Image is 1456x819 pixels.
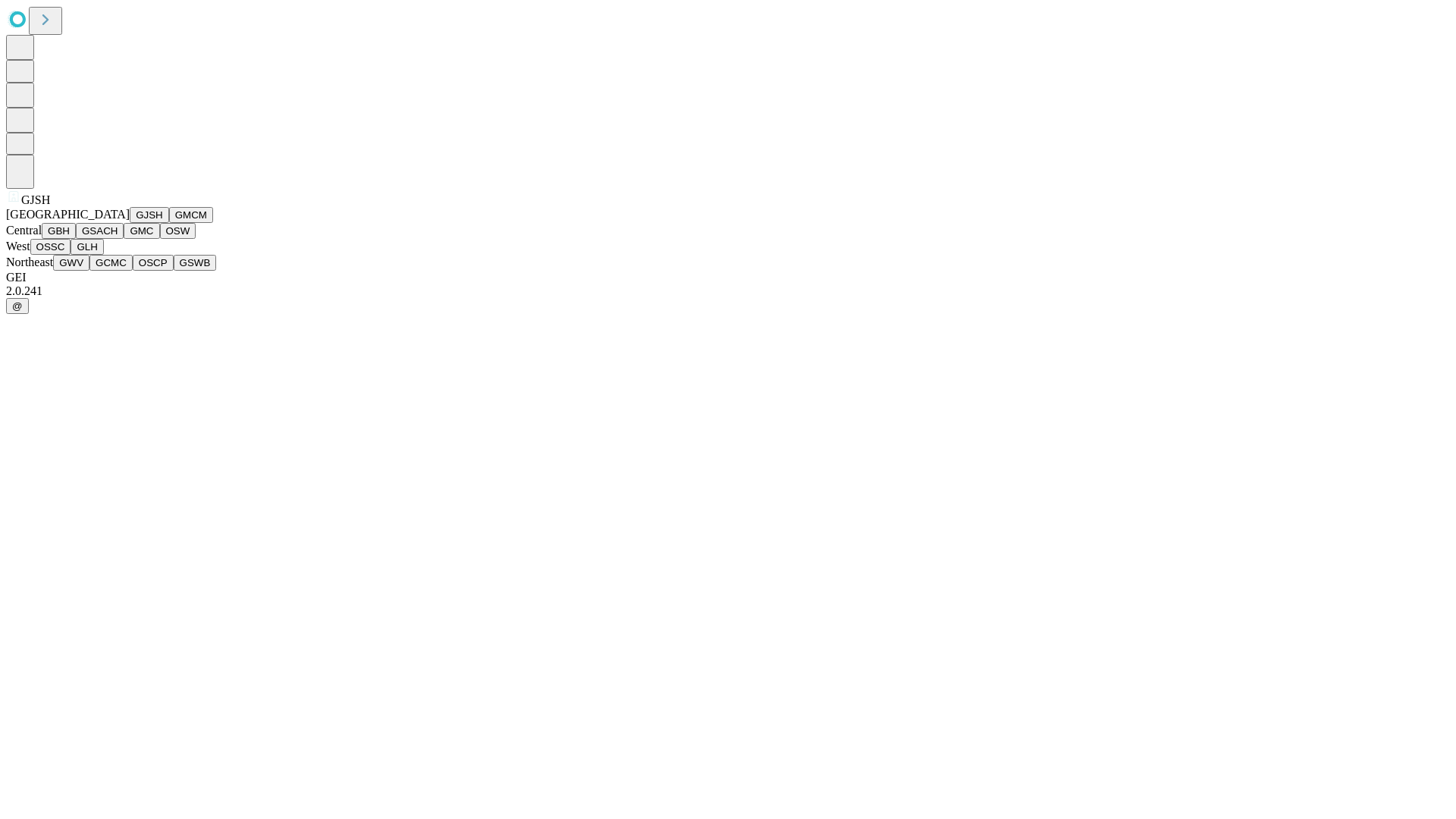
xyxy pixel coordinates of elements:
span: [GEOGRAPHIC_DATA] [6,208,130,221]
button: GSWB [174,255,217,271]
button: GWV [53,255,89,271]
button: OSCP [133,255,174,271]
div: GEI [6,271,1450,284]
button: GJSH [130,207,169,223]
button: GBH [42,223,76,239]
div: 2.0.241 [6,284,1450,298]
span: West [6,240,30,253]
span: GJSH [21,193,50,206]
button: OSW [160,223,196,239]
button: OSSC [30,239,71,255]
button: GMC [124,223,159,239]
button: GCMC [89,255,133,271]
button: GMCM [169,207,213,223]
span: Northeast [6,256,53,268]
span: Central [6,224,42,237]
button: @ [6,298,29,314]
button: GLH [71,239,103,255]
button: GSACH [76,223,124,239]
span: @ [12,300,23,312]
